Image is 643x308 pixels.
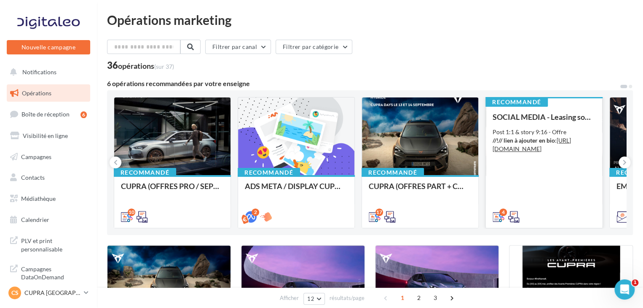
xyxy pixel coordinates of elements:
span: 3 [429,291,442,305]
span: Afficher [280,294,299,302]
span: 2 [412,291,426,305]
div: ADS META / DISPLAY CUPRA DAYS Septembre 2025 [245,182,348,199]
div: 4 [499,208,507,216]
p: CUPRA [GEOGRAPHIC_DATA] [24,289,80,297]
button: Nouvelle campagne [7,40,90,54]
div: Opérations marketing [107,14,633,26]
div: CUPRA (OFFRES PRO / SEPT) - SOCIAL MEDIA [121,182,224,199]
span: Campagnes [21,153,51,160]
a: Campagnes [5,148,92,166]
div: 17 [375,208,383,216]
a: Contacts [5,169,92,186]
span: Contacts [21,174,45,181]
div: Recommandé [114,168,176,177]
a: Campagnes DataOnDemand [5,260,92,285]
button: Filtrer par catégorie [276,40,352,54]
span: 1 [632,279,638,286]
span: (sur 37) [154,63,174,70]
a: PLV et print personnalisable [5,232,92,257]
span: Boîte de réception [21,111,70,118]
a: Opérations [5,84,92,102]
a: Visibilité en ligne [5,127,92,145]
a: CS CUPRA [GEOGRAPHIC_DATA] [7,285,90,301]
a: Boîte de réception6 [5,105,92,123]
span: CS [11,289,19,297]
div: SOCIAL MEDIA - Leasing social électrique - CUPRA Born [493,113,595,121]
div: opérations [118,62,174,70]
div: 36 [107,61,174,70]
span: Médiathèque [21,195,56,202]
div: 6 [80,111,87,118]
span: Calendrier [21,216,49,223]
a: Calendrier [5,211,92,229]
span: résultats/page [330,294,364,302]
div: Post 1:1 & story 9:16 - Offre : [493,128,595,153]
div: Recommandé [362,168,424,177]
div: CUPRA (OFFRES PART + CUPRA DAYS / SEPT) - SOCIAL MEDIA [369,182,472,199]
div: Recommandé [485,97,548,107]
a: Médiathèque [5,190,92,208]
div: Recommandé [238,168,300,177]
div: 10 [128,208,135,216]
span: 1 [396,291,409,305]
button: Filtrer par canal [205,40,271,54]
span: 12 [307,295,314,302]
strong: //!// lien à ajouter en bio [493,137,555,144]
button: Notifications [5,63,88,81]
div: 6 opérations recommandées par votre enseigne [107,80,619,87]
span: PLV et print personnalisable [21,235,87,253]
div: 2 [252,208,259,216]
span: Notifications [22,68,56,76]
span: Campagnes DataOnDemand [21,263,87,281]
span: Visibilité en ligne [23,132,68,139]
span: Opérations [22,89,51,97]
button: 12 [303,293,325,305]
iframe: Intercom live chat [614,279,635,300]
